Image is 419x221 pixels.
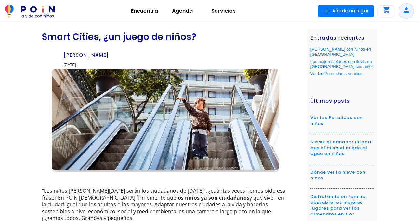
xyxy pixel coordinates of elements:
img: Smart cities y niños [52,69,279,170]
a: Disfrutando en familia: descubre los mejores lugares para ver los almendros en flor [310,193,367,217]
h4: Últimos posts [310,98,374,107]
p: Encuentra [124,7,164,15]
button: Añade un lugar [318,5,374,17]
a: Ver las Perseidas con niños [310,115,363,127]
h4: Entradas recientes [310,35,374,44]
div: [DATE] [64,64,156,66]
span: [PERSON_NAME] [64,52,109,58]
strong: los niños ya son ciudadanos [176,194,249,201]
i: person [402,6,410,14]
p: Servicios [201,7,246,15]
i: shopping_cart [383,6,390,14]
a: Dónde ver la nieve con niños [310,169,365,181]
div: Smart Cities, ¿un juego de niños? [42,31,269,43]
a: Siissu: el bañador infantil que elimina el miedo al agua en niños [310,139,373,157]
i: add [323,7,331,15]
a: Los mejores planes con lluvia en [GEOGRAPHIC_DATA] con niños [310,59,374,69]
p: Agenda [164,7,201,15]
a: Ver las Perseidas con niños [310,71,362,76]
img: POiN_logo [5,5,55,18]
span: Añade un lugar [332,7,369,14]
a: [PERSON_NAME] con Niños en [GEOGRAPHIC_DATA] [310,47,371,57]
